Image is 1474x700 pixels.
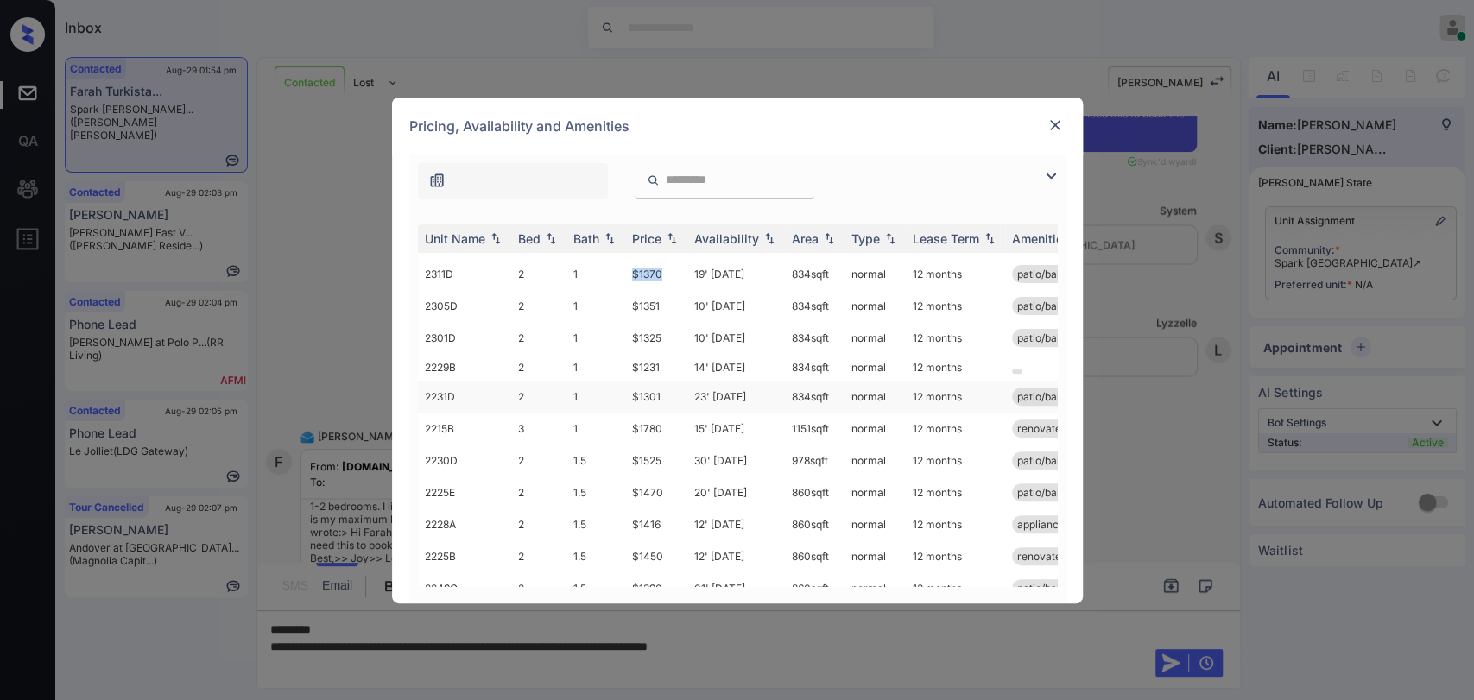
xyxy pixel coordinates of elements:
[511,508,566,540] td: 2
[625,322,687,354] td: $1325
[418,476,511,508] td: 2225E
[845,290,906,322] td: normal
[845,354,906,381] td: normal
[566,322,625,354] td: 1
[906,476,1005,508] td: 12 months
[687,476,785,508] td: 20' [DATE]
[687,258,785,290] td: 19' [DATE]
[566,445,625,476] td: 1.5
[906,258,1005,290] td: 12 months
[785,322,845,354] td: 834 sqft
[511,354,566,381] td: 2
[511,540,566,572] td: 2
[785,290,845,322] td: 834 sqft
[1017,422,1067,435] span: renovated
[418,508,511,540] td: 2228A
[511,322,566,354] td: 2
[906,381,1005,413] td: 12 months
[566,354,625,381] td: 1
[687,322,785,354] td: 10' [DATE]
[632,231,661,246] div: Price
[785,508,845,540] td: 860 sqft
[845,445,906,476] td: normal
[1047,117,1064,134] img: close
[566,381,625,413] td: 1
[906,322,1005,354] td: 12 months
[418,413,511,445] td: 2215B
[906,413,1005,445] td: 12 months
[845,476,906,508] td: normal
[418,258,511,290] td: 2311D
[425,231,485,246] div: Unit Name
[845,572,906,604] td: normal
[694,231,759,246] div: Availability
[511,413,566,445] td: 3
[518,231,541,246] div: Bed
[981,232,998,244] img: sorting
[785,572,845,604] td: 860 sqft
[625,354,687,381] td: $1231
[687,354,785,381] td: 14' [DATE]
[1017,582,1084,595] span: patio/balcony
[1017,300,1084,312] span: patio/balcony
[882,232,899,244] img: sorting
[663,232,680,244] img: sorting
[845,508,906,540] td: normal
[906,445,1005,476] td: 12 months
[845,322,906,354] td: normal
[1017,331,1084,344] span: patio/balcony
[1017,518,1065,531] span: appliance
[785,258,845,290] td: 834 sqft
[845,258,906,290] td: normal
[687,445,785,476] td: 30' [DATE]
[1017,550,1067,563] span: renovated
[1017,454,1084,467] span: patio/balcony
[566,540,625,572] td: 1.5
[625,540,687,572] td: $1450
[566,290,625,322] td: 1
[625,413,687,445] td: $1780
[687,290,785,322] td: 10' [DATE]
[418,445,511,476] td: 2230D
[785,413,845,445] td: 1151 sqft
[625,572,687,604] td: $1390
[625,258,687,290] td: $1370
[487,232,504,244] img: sorting
[418,381,511,413] td: 2231D
[820,232,838,244] img: sorting
[418,540,511,572] td: 2225B
[625,381,687,413] td: $1301
[906,540,1005,572] td: 12 months
[647,173,660,188] img: icon-zuma
[511,381,566,413] td: 2
[1017,390,1084,403] span: patio/balcony
[625,508,687,540] td: $1416
[542,232,560,244] img: sorting
[566,572,625,604] td: 1.5
[418,354,511,381] td: 2229B
[845,413,906,445] td: normal
[906,572,1005,604] td: 12 months
[785,354,845,381] td: 834 sqft
[1017,268,1084,281] span: patio/balcony
[428,172,446,189] img: icon-zuma
[845,381,906,413] td: normal
[601,232,618,244] img: sorting
[566,258,625,290] td: 1
[625,476,687,508] td: $1470
[913,231,979,246] div: Lease Term
[566,508,625,540] td: 1.5
[785,445,845,476] td: 978 sqft
[566,413,625,445] td: 1
[625,290,687,322] td: $1351
[792,231,819,246] div: Area
[418,290,511,322] td: 2305D
[511,290,566,322] td: 2
[687,381,785,413] td: 23' [DATE]
[418,322,511,354] td: 2301D
[785,540,845,572] td: 860 sqft
[906,508,1005,540] td: 12 months
[511,258,566,290] td: 2
[687,508,785,540] td: 12' [DATE]
[418,572,511,604] td: 2249C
